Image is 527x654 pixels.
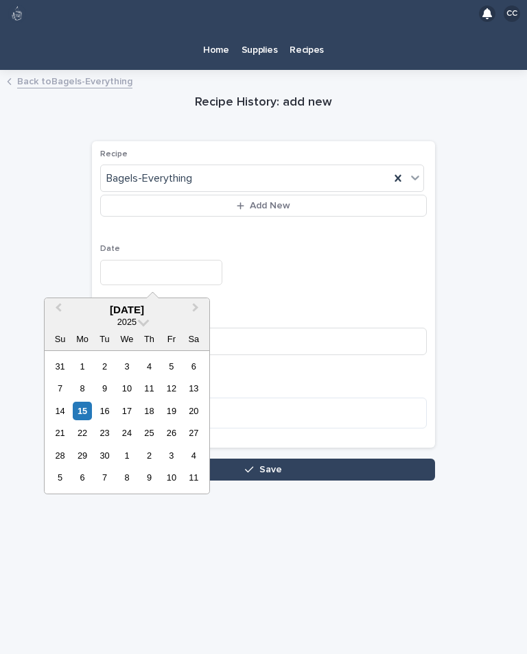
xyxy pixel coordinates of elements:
div: Choose Saturday, October 11th, 2025 [185,468,203,487]
div: Choose Friday, October 3rd, 2025 [162,446,180,465]
div: Choose Saturday, September 6th, 2025 [185,357,203,376]
div: Choose Friday, September 19th, 2025 [162,402,180,420]
div: Choose Thursday, September 18th, 2025 [140,402,159,420]
div: Choose Sunday, October 5th, 2025 [51,468,69,487]
div: Choose Sunday, September 14th, 2025 [51,402,69,420]
p: Supplies [242,27,278,56]
div: Choose Saturday, October 4th, 2025 [185,446,203,465]
div: Choose Tuesday, September 23rd, 2025 [95,424,114,442]
div: We [117,330,136,348]
div: Choose Thursday, September 11th, 2025 [140,379,159,398]
div: Choose Wednesday, September 3rd, 2025 [117,357,136,376]
div: Su [51,330,69,348]
div: Choose Wednesday, September 10th, 2025 [117,379,136,398]
div: Choose Thursday, September 25th, 2025 [140,424,159,442]
span: 2025 [117,317,137,327]
button: Next Month [186,300,208,322]
div: Choose Tuesday, October 7th, 2025 [95,468,114,487]
div: CC [504,5,520,22]
div: Th [140,330,159,348]
div: Choose Monday, September 29th, 2025 [73,446,91,465]
button: Save [92,459,435,481]
div: Choose Wednesday, September 24th, 2025 [117,424,136,442]
div: Tu [95,330,114,348]
a: Back toBagels-Everything [17,73,132,88]
div: Choose Sunday, September 7th, 2025 [51,379,69,398]
a: Home [197,27,235,70]
div: Choose Monday, September 1st, 2025 [73,357,91,376]
div: Choose Wednesday, September 17th, 2025 [117,402,136,420]
div: Choose Monday, September 15th, 2025 [73,402,91,420]
div: Choose Tuesday, September 2nd, 2025 [95,357,114,376]
div: Choose Saturday, September 13th, 2025 [185,379,203,398]
div: [DATE] [45,304,209,316]
div: Mo [73,330,91,348]
div: Choose Sunday, September 21st, 2025 [51,424,69,442]
div: Choose Saturday, September 27th, 2025 [185,424,203,442]
span: Bagels-Everything [106,171,192,186]
div: Choose Sunday, September 28th, 2025 [51,446,69,465]
div: Choose Monday, September 8th, 2025 [73,379,91,398]
div: Fr [162,330,180,348]
div: Choose Saturday, September 20th, 2025 [185,402,203,420]
div: Choose Sunday, August 31st, 2025 [51,357,69,376]
div: Choose Thursday, October 9th, 2025 [140,468,159,487]
p: Recipes [290,27,324,56]
p: Home [203,27,229,56]
div: Choose Wednesday, October 1st, 2025 [117,446,136,465]
div: Choose Tuesday, September 9th, 2025 [95,379,114,398]
div: Choose Tuesday, September 16th, 2025 [95,402,114,420]
span: Add New [250,201,290,210]
a: Recipes [283,27,330,70]
div: Choose Thursday, September 4th, 2025 [140,357,159,376]
button: Previous Month [46,300,68,322]
button: Add New [100,195,427,217]
div: Choose Friday, October 10th, 2025 [162,468,180,487]
img: 80hjoBaRqlyywVK24fQd [8,5,26,23]
div: Choose Tuesday, September 30th, 2025 [95,446,114,465]
h1: Recipe History: add new [92,95,435,111]
span: Recipe [100,150,128,158]
div: Sa [185,330,203,348]
div: Choose Friday, September 12th, 2025 [162,379,180,398]
span: Date [100,245,120,253]
div: Choose Friday, September 26th, 2025 [162,424,180,442]
div: Choose Wednesday, October 8th, 2025 [117,468,136,487]
span: Save [259,465,282,474]
div: month 2025-09 [49,355,204,489]
div: Choose Friday, September 5th, 2025 [162,357,180,376]
div: Choose Monday, October 6th, 2025 [73,468,91,487]
div: Choose Monday, September 22nd, 2025 [73,424,91,442]
div: Choose Thursday, October 2nd, 2025 [140,446,159,465]
a: Supplies [235,27,284,70]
